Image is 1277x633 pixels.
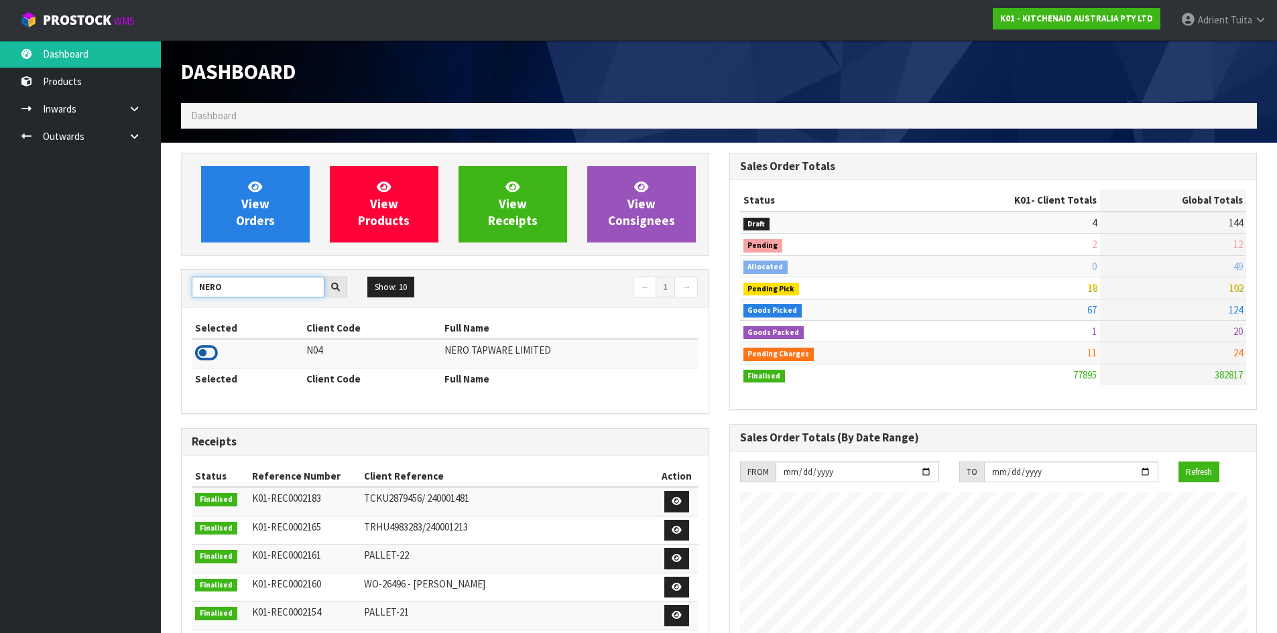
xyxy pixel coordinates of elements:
th: Client Code [303,368,441,389]
th: Action [655,466,698,487]
th: Reference Number [249,466,361,487]
span: 67 [1087,303,1097,316]
span: Dashboard [191,109,237,122]
nav: Page navigation [455,277,698,300]
span: View Orders [236,179,275,229]
span: 12 [1233,238,1243,251]
span: PALLET-22 [364,549,409,561]
span: 77895 [1073,368,1097,381]
span: 1 [1092,325,1097,338]
span: Finalised [195,493,237,506]
td: N04 [303,339,441,368]
th: Global Totals [1100,190,1246,211]
th: Selected [192,318,303,339]
span: Finalised [743,370,786,383]
span: Allocated [743,261,788,274]
th: Client Reference [361,466,655,487]
small: WMS [114,15,135,27]
span: K01-REC0002160 [252,577,321,590]
button: Refresh [1178,462,1219,483]
td: NERO TAPWARE LIMITED [441,339,698,368]
a: ViewProducts [330,166,438,242]
a: 1 [656,277,675,298]
span: 2 [1092,238,1097,251]
span: K01-REC0002183 [252,492,321,504]
h3: Receipts [192,435,698,448]
th: Status [192,466,249,487]
a: ViewConsignees [587,166,696,242]
span: Finalised [195,579,237,592]
span: Draft [743,218,770,231]
span: WO-26496 - [PERSON_NAME] [364,577,485,590]
span: Finalised [195,522,237,535]
span: TRHU4983283/240001213 [364,520,468,533]
span: 102 [1229,281,1243,294]
span: View Receipts [488,179,538,229]
span: ProStock [43,11,111,29]
th: Status [740,190,908,211]
span: View Products [358,179,410,229]
span: 144 [1229,216,1243,229]
a: ViewOrders [201,166,310,242]
span: 20 [1233,325,1243,338]
th: Full Name [441,368,698,389]
span: K01-REC0002165 [252,520,321,533]
button: Show: 10 [367,277,414,298]
span: Dashboard [181,58,296,85]
th: Full Name [441,318,698,339]
a: K01 - KITCHENAID AUSTRALIA PTY LTD [993,8,1160,29]
span: Goods Packed [743,326,804,340]
a: ← [633,277,656,298]
span: K01-REC0002161 [252,549,321,561]
th: - Client Totals [907,190,1100,211]
a: ViewReceipts [459,166,567,242]
span: K01-REC0002154 [252,606,321,618]
span: Tuita [1231,13,1252,26]
span: TCKU2879456/ 240001481 [364,492,469,504]
span: 0 [1092,260,1097,273]
span: 24 [1233,346,1243,359]
span: 11 [1087,346,1097,359]
span: 382817 [1215,368,1243,381]
span: 4 [1092,216,1097,229]
a: → [674,277,698,298]
th: Selected [192,368,303,389]
span: K01 [1014,194,1031,206]
span: Finalised [195,550,237,563]
span: View Consignees [608,179,675,229]
h3: Sales Order Totals [740,160,1247,173]
span: Pending Pick [743,283,800,296]
span: Pending [743,239,783,253]
strong: K01 - KITCHENAID AUSTRALIA PTY LTD [1000,13,1153,24]
span: Adrient [1198,13,1229,26]
span: 124 [1229,303,1243,316]
span: Finalised [195,607,237,620]
span: 49 [1233,260,1243,273]
div: TO [959,462,984,483]
img: cube-alt.png [20,11,37,28]
span: Pending Charges [743,348,814,361]
h3: Sales Order Totals (By Date Range) [740,431,1247,444]
span: Goods Picked [743,304,802,318]
th: Client Code [303,318,441,339]
span: PALLET-21 [364,606,409,618]
input: Search clients [192,277,324,297]
div: FROM [740,462,776,483]
span: 18 [1087,281,1097,294]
